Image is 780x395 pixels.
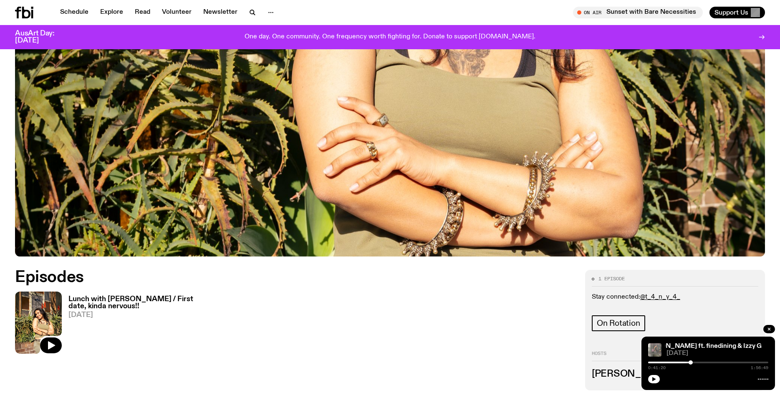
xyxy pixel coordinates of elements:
a: Newsletter [198,7,242,18]
a: Read [130,7,155,18]
span: 1:56:49 [751,366,768,370]
p: One day. One community. One frequency worth fighting for. Donate to support [DOMAIN_NAME]. [245,33,535,41]
a: Sunset with [PERSON_NAME] ft. finedining & Izzy G [604,343,762,350]
h3: Lunch with [PERSON_NAME] / First date, kinda nervous!! [68,296,195,310]
a: @t_4_n_y_4_ [640,294,680,300]
img: Tanya is standing in front of plants and a brick fence on a sunny day. She is looking to the left... [15,292,62,354]
button: Support Us [709,7,765,18]
h3: [PERSON_NAME] [592,370,758,379]
button: On AirSunset with Bare Necessities [573,7,703,18]
span: [DATE] [68,312,195,319]
a: Schedule [55,7,93,18]
p: Stay connected: [592,293,758,301]
span: [DATE] [666,350,768,357]
span: 0:41:20 [648,366,666,370]
h2: Hosts [592,351,758,361]
h2: Episodes [15,270,512,285]
a: On Rotation [592,315,645,331]
a: Volunteer [157,7,197,18]
h3: AusArt Day: [DATE] [15,30,68,44]
a: Explore [95,7,128,18]
span: 1 episode [598,277,625,281]
a: Lunch with [PERSON_NAME] / First date, kinda nervous!![DATE] [62,296,195,354]
span: Support Us [714,9,748,16]
span: On Rotation [597,319,640,328]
